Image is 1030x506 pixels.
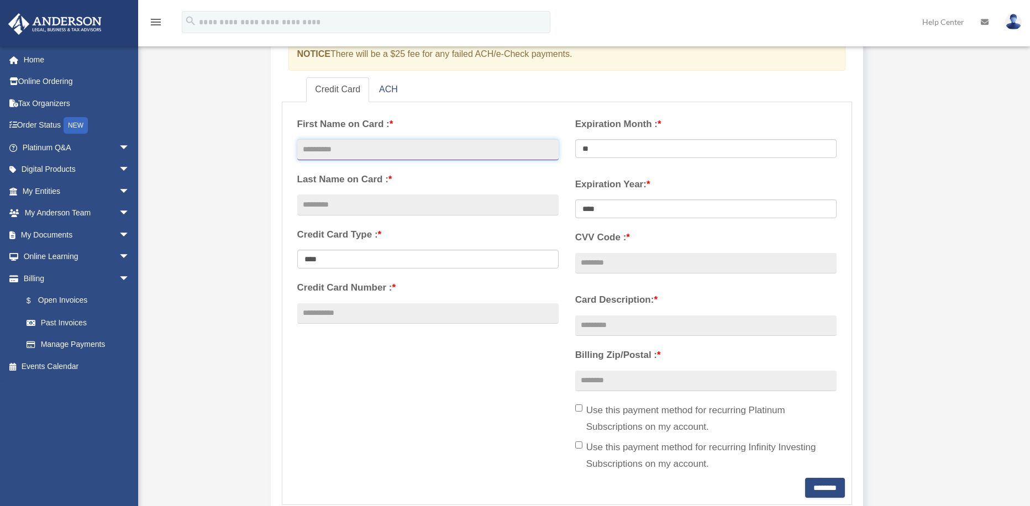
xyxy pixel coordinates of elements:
a: My Anderson Teamarrow_drop_down [8,202,146,224]
div: NEW [64,117,88,134]
label: Credit Card Type : [297,226,559,243]
p: There will be a $25 fee for any failed ACH/e-Check payments. [297,46,826,62]
span: arrow_drop_down [119,136,141,159]
label: Use this payment method for recurring Platinum Subscriptions on my account. [575,402,837,435]
a: Digital Productsarrow_drop_down [8,159,146,181]
label: CVV Code : [575,229,837,246]
span: arrow_drop_down [119,267,141,290]
a: My Entitiesarrow_drop_down [8,180,146,202]
img: User Pic [1005,14,1022,30]
a: Home [8,49,146,71]
a: Tax Organizers [8,92,146,114]
a: Online Ordering [8,71,146,93]
span: arrow_drop_down [119,180,141,203]
input: Use this payment method for recurring Platinum Subscriptions on my account. [575,404,582,412]
a: Credit Card [306,77,369,102]
label: Billing Zip/Postal : [575,347,837,363]
label: First Name on Card : [297,116,559,133]
label: Use this payment method for recurring Infinity Investing Subscriptions on my account. [575,439,837,472]
label: Credit Card Number : [297,280,559,296]
label: Card Description: [575,292,837,308]
span: arrow_drop_down [119,246,141,268]
i: search [185,15,197,27]
a: Billingarrow_drop_down [8,267,146,289]
label: Expiration Month : [575,116,837,133]
a: ACH [370,77,407,102]
a: My Documentsarrow_drop_down [8,224,146,246]
a: menu [149,19,162,29]
a: Platinum Q&Aarrow_drop_down [8,136,146,159]
img: Anderson Advisors Platinum Portal [5,13,105,35]
strong: NOTICE [297,49,330,59]
input: Use this payment method for recurring Infinity Investing Subscriptions on my account. [575,441,582,449]
span: arrow_drop_down [119,202,141,225]
a: Past Invoices [15,312,146,334]
i: menu [149,15,162,29]
label: Last Name on Card : [297,171,559,188]
a: Events Calendar [8,355,146,377]
a: Online Learningarrow_drop_down [8,246,146,268]
label: Expiration Year: [575,176,837,193]
a: $Open Invoices [15,289,146,312]
a: Manage Payments [15,334,141,356]
span: arrow_drop_down [119,159,141,181]
span: arrow_drop_down [119,224,141,246]
span: $ [33,294,38,308]
a: Order StatusNEW [8,114,146,137]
